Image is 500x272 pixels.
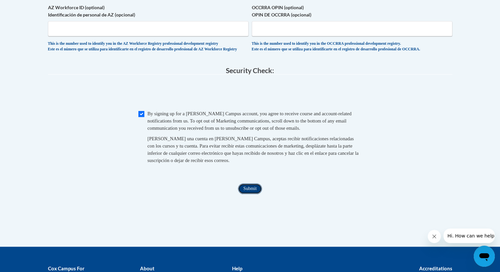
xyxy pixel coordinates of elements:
span: [PERSON_NAME] una cuenta en [PERSON_NAME] Campus, aceptas recibir notificaciones relacionadas con... [148,136,359,163]
label: AZ Workforce ID (optional) Identificación de personal de AZ (opcional) [48,4,249,18]
iframe: Message from company [443,229,495,243]
label: OCCRRA OPIN (optional) OPIN DE OCCRRA (opcional) [252,4,452,18]
span: Security Check: [226,66,274,74]
div: This is the number used to identify you in the AZ Workforce Registry professional development reg... [48,41,249,52]
b: Help [232,265,242,271]
span: By signing up for a [PERSON_NAME] Campus account, you agree to receive course and account-related... [148,111,352,131]
input: Submit [238,183,262,194]
iframe: reCAPTCHA [200,81,300,107]
b: About [140,265,154,271]
iframe: Button to launch messaging window [474,246,495,267]
iframe: Close message [428,230,441,243]
span: Hi. How can we help? [4,5,53,10]
b: Cox Campus For [48,265,84,271]
b: Accreditations [419,265,452,271]
div: This is the number used to identify you in the OCCRRA professional development registry. Este es ... [252,41,452,52]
